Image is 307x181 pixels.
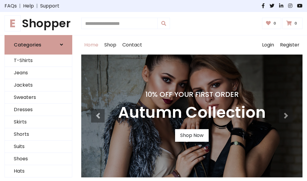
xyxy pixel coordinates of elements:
[262,18,282,29] a: 0
[4,17,72,30] a: EShopper
[34,2,40,10] span: |
[23,2,34,10] a: Help
[175,129,209,142] a: Shop Now
[4,17,72,30] h1: Shopper
[5,116,72,128] a: Skirts
[282,18,303,29] a: 0
[119,35,145,55] a: Contact
[5,141,72,153] a: Suits
[17,2,23,10] span: |
[14,42,41,48] h6: Categories
[4,2,17,10] a: FAQs
[5,128,72,141] a: Shorts
[293,21,299,26] span: 0
[5,104,72,116] a: Dresses
[277,35,303,55] a: Register
[118,103,266,122] h3: Autumn Collection
[4,15,21,31] span: E
[5,153,72,165] a: Shoes
[5,55,72,67] a: T-Shirts
[101,35,119,55] a: Shop
[5,67,72,79] a: Jeans
[40,2,59,10] a: Support
[5,91,72,104] a: Sweaters
[81,35,101,55] a: Home
[259,35,277,55] a: Login
[118,90,266,99] h4: 10% Off Your First Order
[5,165,72,177] a: Hats
[272,21,278,26] span: 0
[5,79,72,91] a: Jackets
[4,35,72,55] a: Categories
